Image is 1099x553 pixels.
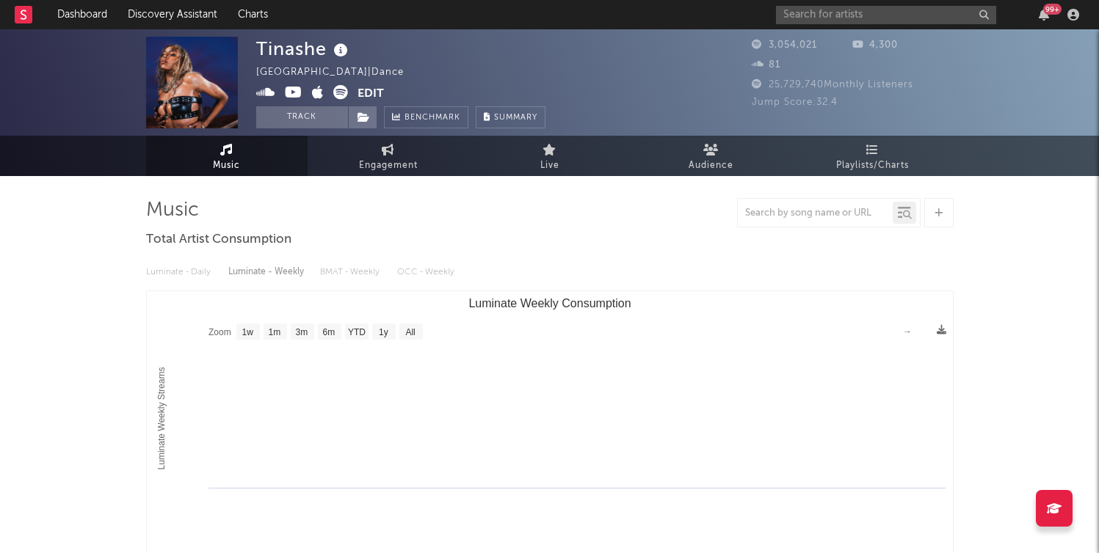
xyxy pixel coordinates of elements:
text: 6m [322,327,335,337]
span: Music [213,157,240,175]
input: Search by song name or URL [738,208,893,219]
button: 99+ [1039,9,1049,21]
text: YTD [347,327,365,337]
a: Live [469,136,631,176]
span: Audience [689,157,733,175]
span: Total Artist Consumption [146,231,291,249]
span: Summary [494,114,537,122]
button: Track [256,106,348,128]
div: [GEOGRAPHIC_DATA] | Dance [256,64,421,81]
div: Tinashe [256,37,352,61]
span: Jump Score: 32.4 [752,98,838,107]
text: Luminate Weekly Consumption [468,297,631,310]
span: 25,729,740 Monthly Listeners [752,80,913,89]
text: 1w [242,327,253,337]
span: Benchmark [405,109,460,127]
text: 3m [295,327,308,337]
span: Live [540,157,559,175]
text: 1y [379,327,388,337]
a: Benchmark [384,106,468,128]
a: Engagement [308,136,469,176]
span: 4,300 [852,40,898,50]
button: Edit [358,85,384,103]
span: 3,054,021 [752,40,817,50]
text: Zoom [208,327,231,337]
input: Search for artists [776,6,996,24]
span: Engagement [359,157,418,175]
a: Music [146,136,308,176]
div: 99 + [1043,4,1062,15]
text: All [405,327,415,337]
text: → [903,326,912,337]
text: 1m [268,327,280,337]
button: Summary [476,106,545,128]
a: Audience [631,136,792,176]
span: Playlists/Charts [836,157,909,175]
a: Playlists/Charts [792,136,954,176]
text: Luminate Weekly Streams [156,367,167,470]
span: 81 [752,60,780,70]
